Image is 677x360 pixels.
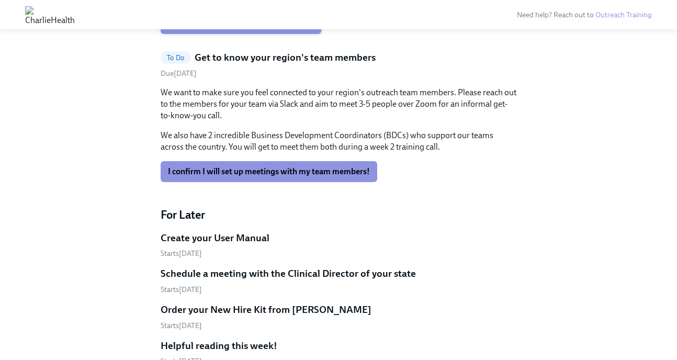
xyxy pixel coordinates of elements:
[161,267,516,295] a: Schedule a meeting with the Clinical Director of your stateStarts[DATE]
[161,51,516,78] a: To DoGet to know your region's team membersDue[DATE]
[161,303,371,317] h5: Order your New Hire Kit from [PERSON_NAME]
[161,207,516,223] h4: For Later
[161,285,202,294] span: Wednesday, October 8th 2025, 10:00 am
[161,87,516,121] p: We want to make sure you feel connected to your region's outreach team members. Please reach out ...
[517,10,652,19] span: Need help? Reach out to
[161,161,377,182] button: I confirm I will set up meetings with my team members!
[161,339,277,353] h5: Helpful reading this week!
[161,321,202,330] span: Wednesday, October 8th 2025, 10:00 am
[161,231,516,259] a: Create your User ManualStarts[DATE]
[161,267,416,280] h5: Schedule a meeting with the Clinical Director of your state
[161,130,516,153] p: We also have 2 incredible Business Development Coordinators (BDCs) who support our teams across t...
[168,166,370,177] span: I confirm I will set up meetings with my team members!
[161,249,202,258] span: Wednesday, October 8th 2025, 10:00 am
[161,303,516,331] a: Order your New Hire Kit from [PERSON_NAME]Starts[DATE]
[595,10,652,19] a: Outreach Training
[161,69,197,78] span: Wednesday, October 8th 2025, 10:00 am
[25,6,75,23] img: CharlieHealth
[161,54,190,62] span: To Do
[195,51,376,64] h5: Get to know your region's team members
[161,231,269,245] h5: Create your User Manual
